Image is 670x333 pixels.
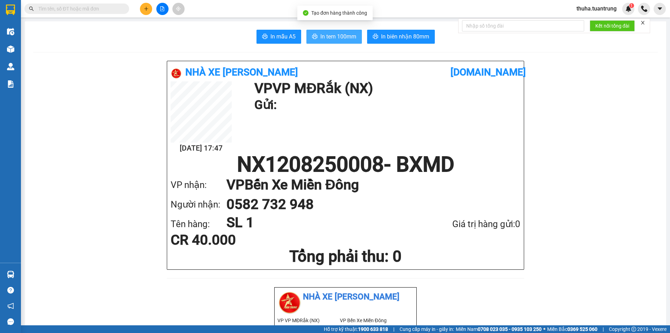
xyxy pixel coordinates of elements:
span: plus [144,6,149,11]
span: question-circle [7,287,14,294]
button: printerIn mẫu A5 [256,30,301,44]
span: printer [262,34,268,40]
sup: 1 [629,3,634,8]
strong: 0369 525 060 [567,326,597,332]
span: 1 [630,3,633,8]
h1: VP Bến Xe Miền Đông [226,175,506,195]
button: Kết nối tổng đài [590,20,635,31]
h1: Gửi: [254,95,517,115]
strong: 0708 023 035 - 0935 103 250 [478,326,542,332]
div: VP nhận: [171,178,226,192]
span: close [640,20,645,25]
span: Kết nối tổng đài [595,22,629,30]
img: phone-icon [641,6,647,12]
span: printer [373,34,378,40]
span: In biên nhận 80mm [381,32,429,41]
div: Giá trị hàng gửi: 0 [415,217,520,231]
h1: SL 1 [226,214,415,231]
img: solution-icon [7,80,14,88]
span: aim [176,6,181,11]
span: message [7,318,14,325]
span: search [29,6,34,11]
img: warehouse-icon [7,63,14,70]
img: logo.jpg [277,290,302,315]
img: warehouse-icon [7,271,14,278]
button: file-add [156,3,169,15]
button: aim [172,3,185,15]
button: caret-down [654,3,666,15]
span: Miền Nam [456,325,542,333]
li: VP VP MĐRắk (NX) [277,317,340,324]
b: [DOMAIN_NAME] [451,66,526,78]
span: In mẫu A5 [270,32,296,41]
span: thuha.tuantrung [571,4,622,13]
h2: [DATE] 17:47 [171,143,232,154]
span: In tem 100mm [320,32,356,41]
span: printer [312,34,318,40]
img: logo.jpg [171,68,182,79]
input: Tìm tên, số ĐT hoặc mã đơn [38,5,121,13]
img: icon-new-feature [625,6,632,12]
span: caret-down [657,6,663,12]
strong: 1900 633 818 [358,326,388,332]
input: Nhập số tổng đài [462,20,584,31]
h1: NX1208250008 - BXMD [171,154,520,175]
button: printerIn tem 100mm [306,30,362,44]
span: ⚪️ [543,328,545,331]
span: Tạo đơn hàng thành công [311,10,367,16]
h1: VP VP MĐRắk (NX) [254,81,517,95]
span: Miền Bắc [547,325,597,333]
img: logo-vxr [6,5,15,15]
button: plus [140,3,152,15]
div: Tên hàng: [171,217,226,231]
button: printerIn biên nhận 80mm [367,30,435,44]
h1: 0582 732 948 [226,195,506,214]
span: | [393,325,394,333]
img: warehouse-icon [7,28,14,35]
b: Nhà xe [PERSON_NAME] [185,66,298,78]
span: Cung cấp máy in - giấy in: [400,325,454,333]
span: file-add [160,6,165,11]
h1: Tổng phải thu: 0 [171,247,520,266]
li: VP Bến Xe Miền Đông [340,317,402,324]
div: Người nhận: [171,197,226,212]
span: Hỗ trợ kỹ thuật: [324,325,388,333]
span: copyright [631,327,636,332]
img: warehouse-icon [7,45,14,53]
div: CR 40.000 [171,233,286,247]
li: Nhà xe [PERSON_NAME] [277,290,414,304]
span: check-circle [303,10,308,16]
span: notification [7,303,14,309]
span: | [603,325,604,333]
